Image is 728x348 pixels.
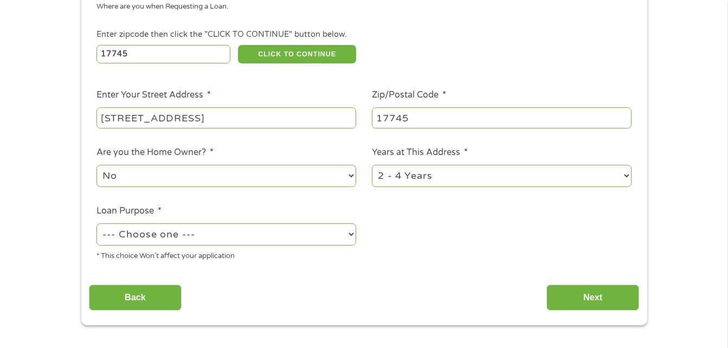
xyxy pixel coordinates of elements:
button: CLICK TO CONTINUE [238,45,356,63]
input: Next [546,285,639,311]
label: Enter Your Street Address [96,89,211,101]
input: Back [89,285,182,311]
div: Enter zipcode then click the "CLICK TO CONTINUE" button below. [96,29,631,41]
label: Zip/Postal Code [372,89,446,101]
label: Years at This Address [372,147,468,158]
input: 1 Main Street [96,107,356,128]
input: Enter Zipcode (e.g 01510) [96,45,230,63]
label: Loan Purpose [96,205,162,217]
div: * This choice Won’t affect your application [96,247,356,262]
label: Are you the Home Owner? [96,147,214,158]
div: Where are you when Requesting a Loan. [96,2,623,12]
